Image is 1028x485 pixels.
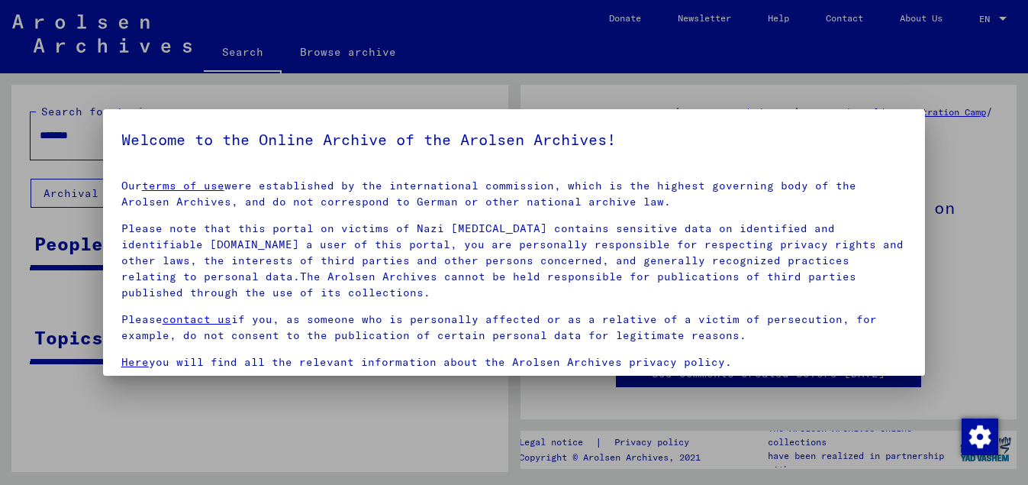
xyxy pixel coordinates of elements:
[121,312,907,344] p: Please if you, as someone who is personally affected or as a relative of a victim of persecution,...
[121,355,149,369] a: Here
[142,179,224,192] a: terms of use
[121,354,907,370] p: you will find all the relevant information about the Arolsen Archives privacy policy.
[121,221,907,301] p: Please note that this portal on victims of Nazi [MEDICAL_DATA] contains sensitive data on identif...
[121,178,907,210] p: Our were established by the international commission, which is the highest governing body of the ...
[962,419,998,455] img: Change consent
[163,312,231,326] a: contact us
[121,128,907,152] h5: Welcome to the Online Archive of the Arolsen Archives!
